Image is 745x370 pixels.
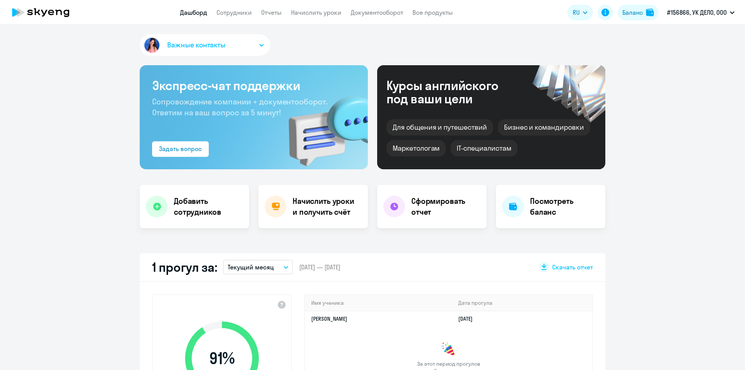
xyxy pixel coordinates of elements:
h4: Посмотреть баланс [530,196,599,217]
div: Задать вопрос [159,144,202,153]
div: Для общения и путешествий [386,119,493,135]
div: Баланс [622,8,643,17]
a: Начислить уроки [291,9,341,16]
a: Дашборд [180,9,207,16]
span: RU [573,8,580,17]
h4: Сформировать отчет [411,196,480,217]
button: Балансbalance [618,5,658,20]
p: #156866, УК ДЕЛО, ООО [667,8,727,17]
button: Задать вопрос [152,141,209,157]
h2: 1 прогул за: [152,259,217,275]
a: Документооборот [351,9,403,16]
span: Скачать отчет [552,263,593,271]
h4: Начислить уроки и получить счёт [293,196,360,217]
a: Все продукты [412,9,453,16]
div: IT-специалистам [450,140,517,156]
a: Отчеты [261,9,282,16]
div: Бизнес и командировки [498,119,590,135]
img: balance [646,9,654,16]
button: RU [567,5,593,20]
img: avatar [143,36,161,54]
p: Текущий месяц [228,262,274,272]
button: Текущий месяц [223,260,293,274]
div: Маркетологам [386,140,446,156]
a: Сотрудники [217,9,252,16]
div: Курсы английского под ваши цели [386,79,519,105]
th: Дата прогула [452,295,592,311]
a: [PERSON_NAME] [311,315,347,322]
span: Сопровождение компании + документооборот. Ответим на ваш вопрос за 5 минут! [152,97,327,117]
span: 91 % [177,349,267,368]
img: congrats [441,342,456,357]
h3: Экспресс-чат поддержки [152,78,355,93]
h4: Добавить сотрудников [174,196,243,217]
img: bg-img [277,82,368,169]
button: #156866, УК ДЕЛО, ООО [663,3,738,22]
a: [DATE] [458,315,479,322]
th: Имя ученика [305,295,452,311]
button: Важные контакты [140,34,270,56]
span: [DATE] — [DATE] [299,263,340,271]
span: Важные контакты [167,40,225,50]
